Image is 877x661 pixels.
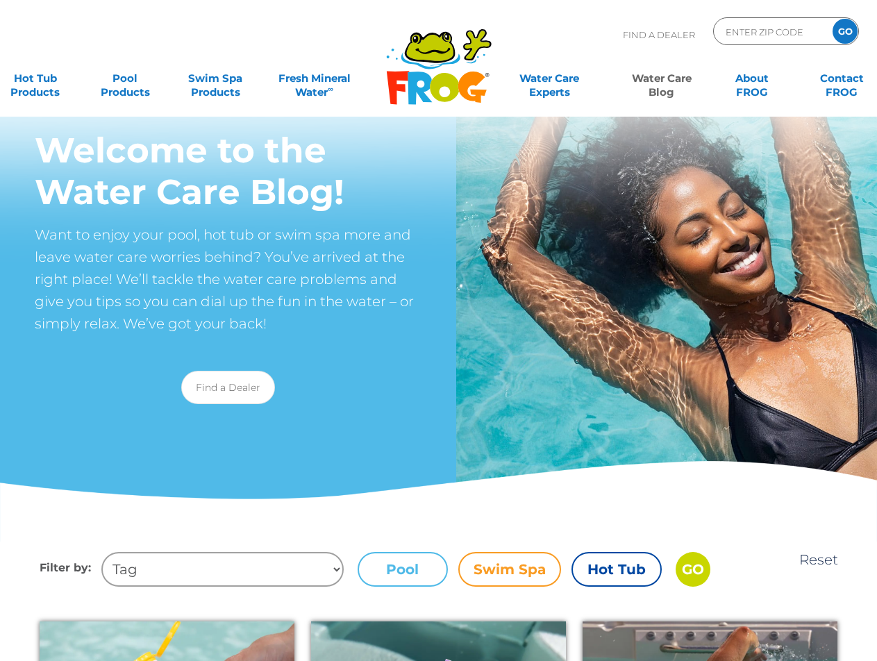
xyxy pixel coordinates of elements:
[571,552,662,587] label: Hot Tub
[35,224,421,335] p: Want to enjoy your pool, hot tub or swim spa more and leave water care worries behind? You’ve arr...
[181,371,275,404] a: Find a Dealer
[623,17,695,52] p: Find A Dealer
[358,552,448,587] label: Pool
[458,552,561,587] label: Swim Spa
[492,65,606,92] a: Water CareExperts
[807,65,877,92] a: ContactFROG
[271,65,358,92] a: Fresh MineralWater∞
[724,22,818,42] input: Zip Code Form
[833,19,858,44] input: GO
[328,84,333,94] sup: ∞
[676,552,710,587] input: GO
[90,65,160,92] a: PoolProducts
[717,65,787,92] a: AboutFROG
[40,552,101,587] h4: Filter by:
[626,65,696,92] a: Water CareBlog
[181,65,251,92] a: Swim SpaProducts
[799,551,838,568] a: Reset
